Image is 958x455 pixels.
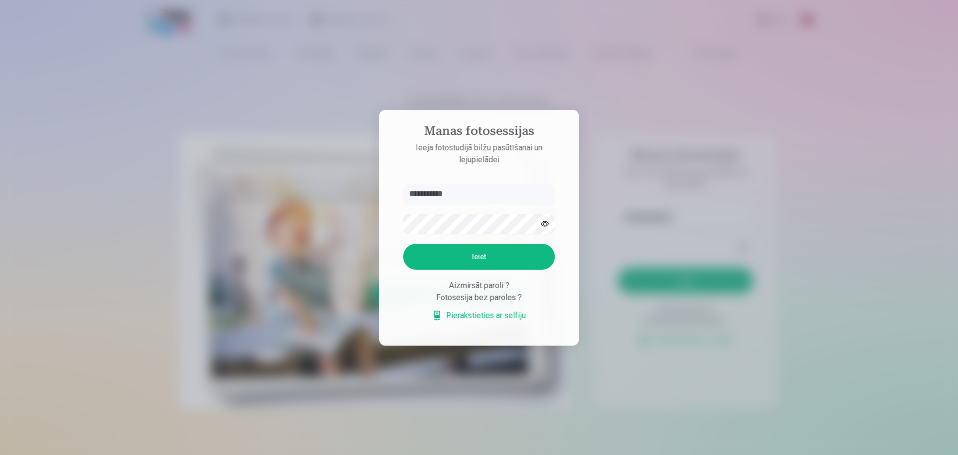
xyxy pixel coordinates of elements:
p: Ieeja fotostudijā bilžu pasūtīšanai un lejupielādei [393,142,565,166]
button: Ieiet [403,244,555,270]
div: Aizmirsāt paroli ? [403,280,555,292]
div: Fotosesija bez paroles ? [403,292,555,304]
h4: Manas fotosessijas [393,124,565,142]
a: Pierakstieties ar selfiju [432,310,526,322]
